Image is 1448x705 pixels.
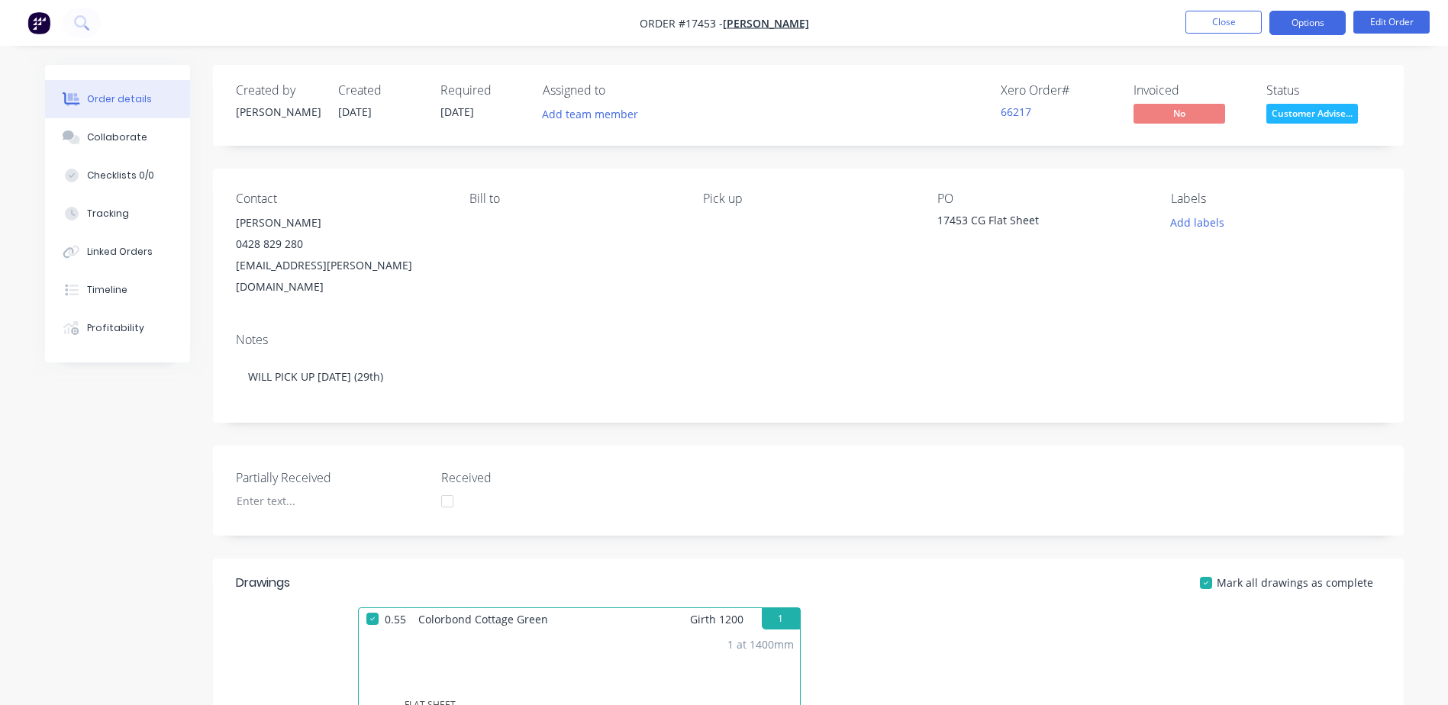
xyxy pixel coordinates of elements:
[45,195,190,233] button: Tracking
[236,212,445,233] div: [PERSON_NAME]
[703,192,912,206] div: Pick up
[937,192,1146,206] div: PO
[1171,192,1380,206] div: Labels
[236,255,445,298] div: [EMAIL_ADDRESS][PERSON_NAME][DOMAIN_NAME]
[45,309,190,347] button: Profitability
[1134,83,1248,98] div: Invoiced
[440,83,524,98] div: Required
[1269,11,1346,35] button: Options
[1163,212,1233,233] button: Add labels
[1001,83,1115,98] div: Xero Order #
[236,212,445,298] div: [PERSON_NAME]0428 829 280[EMAIL_ADDRESS][PERSON_NAME][DOMAIN_NAME]
[45,233,190,271] button: Linked Orders
[87,207,129,221] div: Tracking
[45,271,190,309] button: Timeline
[236,574,290,592] div: Drawings
[1266,104,1358,123] span: Customer Advise...
[440,105,474,119] span: [DATE]
[236,353,1381,400] div: WILL PICK UP [DATE] (29th)
[1266,83,1381,98] div: Status
[45,80,190,118] button: Order details
[1001,105,1031,119] a: 66217
[338,105,372,119] span: [DATE]
[236,468,427,487] label: Partially Received
[1185,11,1262,34] button: Close
[236,233,445,255] div: 0428 829 280
[87,321,144,335] div: Profitability
[543,83,695,98] div: Assigned to
[45,156,190,195] button: Checklists 0/0
[87,283,127,297] div: Timeline
[1217,575,1373,591] span: Mark all drawings as complete
[45,118,190,156] button: Collaborate
[690,608,743,630] span: Girth 1200
[379,608,412,630] span: 0.55
[236,333,1381,347] div: Notes
[236,83,320,98] div: Created by
[1266,104,1358,127] button: Customer Advise...
[87,245,153,259] div: Linked Orders
[236,192,445,206] div: Contact
[27,11,50,34] img: Factory
[441,468,632,487] label: Received
[640,16,723,31] span: Order #17453 -
[534,104,646,124] button: Add team member
[87,130,147,144] div: Collaborate
[469,192,679,206] div: Bill to
[1134,104,1225,123] span: No
[937,212,1128,233] div: 17453 CG Flat Sheet
[762,608,800,629] button: 1
[723,16,809,31] a: [PERSON_NAME]
[87,169,154,182] div: Checklists 0/0
[338,83,422,98] div: Created
[87,92,152,106] div: Order details
[412,608,554,630] span: Colorbond Cottage Green
[727,636,794,652] div: 1 at 1400mm
[1353,11,1430,34] button: Edit Order
[543,104,647,124] button: Add team member
[236,104,320,120] div: [PERSON_NAME]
